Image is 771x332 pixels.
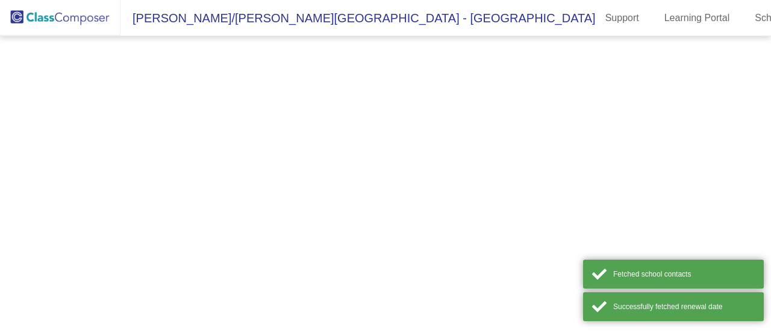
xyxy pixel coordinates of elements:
[596,8,649,28] a: Support
[613,301,755,312] div: Successfully fetched renewal date
[613,269,755,280] div: Fetched school contacts
[655,8,740,28] a: Learning Portal
[120,8,596,28] span: [PERSON_NAME]/[PERSON_NAME][GEOGRAPHIC_DATA] - [GEOGRAPHIC_DATA]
